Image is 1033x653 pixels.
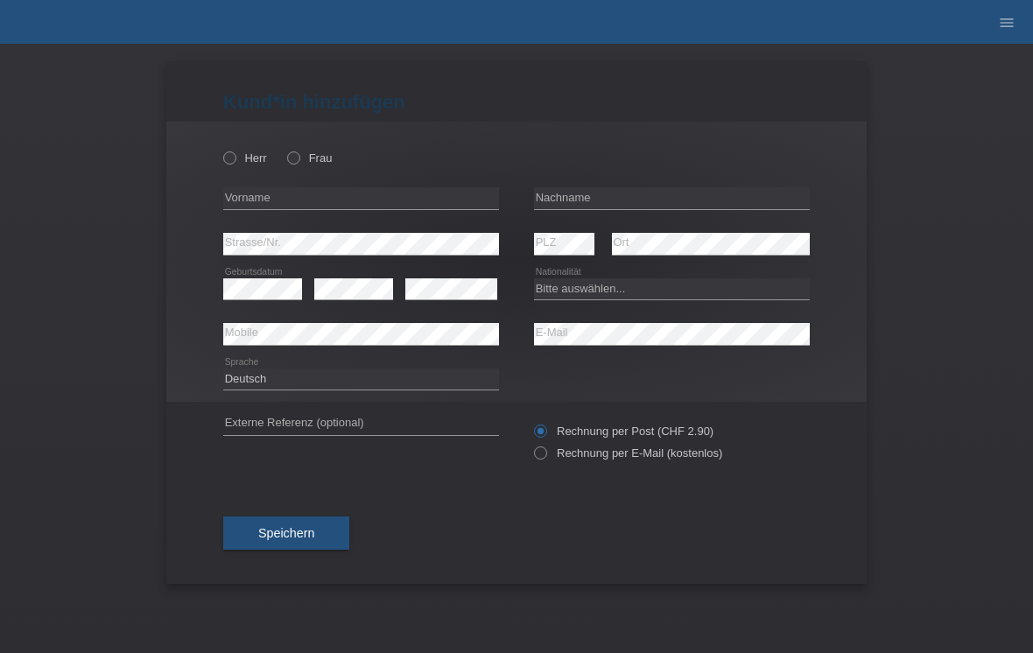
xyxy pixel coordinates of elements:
[534,446,722,460] label: Rechnung per E-Mail (kostenlos)
[989,17,1024,27] a: menu
[258,526,314,540] span: Speichern
[223,151,235,163] input: Herr
[534,425,545,446] input: Rechnung per Post (CHF 2.90)
[534,446,545,468] input: Rechnung per E-Mail (kostenlos)
[287,151,299,163] input: Frau
[223,516,349,550] button: Speichern
[534,425,713,438] label: Rechnung per Post (CHF 2.90)
[223,91,810,113] h1: Kund*in hinzufügen
[998,14,1015,32] i: menu
[223,151,267,165] label: Herr
[287,151,332,165] label: Frau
